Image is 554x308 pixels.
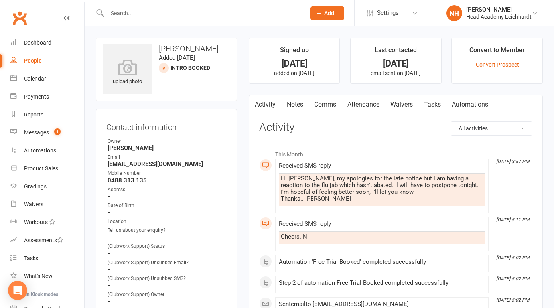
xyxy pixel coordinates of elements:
[24,219,48,225] div: Workouts
[281,175,483,202] div: Hi [PERSON_NAME], my apologies for the late notice but l am having a reaction to the flu jab whic...
[309,95,342,114] a: Comms
[281,233,483,240] div: Cheers. N
[377,4,399,22] span: Settings
[496,297,529,303] i: [DATE] 5:02 PM
[24,111,43,118] div: Reports
[10,52,84,70] a: People
[496,159,529,164] i: [DATE] 3:57 PM
[256,70,333,76] p: added on [DATE]
[108,243,226,250] div: (Clubworx Support) Status
[10,267,84,285] a: What's New
[259,146,532,159] li: This Month
[10,124,84,142] a: Messages 1
[108,177,226,184] strong: 0488 313 135
[279,300,409,308] span: Sent email to [EMAIL_ADDRESS][DOMAIN_NAME]
[496,255,529,261] i: [DATE] 5:02 PM
[159,54,195,61] time: Added [DATE]
[108,298,226,305] strong: -
[249,95,281,114] a: Activity
[108,218,226,225] div: Location
[24,237,63,243] div: Assessments
[24,93,49,100] div: Payments
[24,57,42,64] div: People
[24,39,51,46] div: Dashboard
[170,65,210,71] span: Intro booked
[108,144,226,152] strong: [PERSON_NAME]
[10,70,84,88] a: Calendar
[108,250,226,257] strong: -
[103,59,152,86] div: upload photo
[10,249,84,267] a: Tasks
[496,217,529,223] i: [DATE] 5:11 PM
[279,259,485,265] div: Automation 'Free Trial Booked' completed successfully
[24,165,58,172] div: Product Sales
[108,138,226,145] div: Owner
[10,106,84,124] a: Reports
[24,75,46,82] div: Calendar
[358,59,434,68] div: [DATE]
[108,154,226,161] div: Email
[106,120,226,132] h3: Contact information
[310,6,344,20] button: Add
[54,128,61,135] span: 1
[279,221,485,227] div: Received SMS reply
[108,227,226,234] div: Tell us about your enquiry?
[342,95,385,114] a: Attendance
[259,121,532,134] h3: Activity
[108,193,226,200] strong: -
[10,213,84,231] a: Workouts
[108,160,226,168] strong: [EMAIL_ADDRESS][DOMAIN_NAME]
[108,202,226,209] div: Date of Birth
[10,88,84,106] a: Payments
[103,44,230,53] h3: [PERSON_NAME]
[108,259,226,267] div: (Clubworx Support) Unsubbed Email?
[476,61,519,68] a: Convert Prospect
[10,178,84,195] a: Gradings
[108,170,226,177] div: Mobile Number
[105,8,300,19] input: Search...
[8,281,27,300] div: Open Intercom Messenger
[10,231,84,249] a: Assessments
[466,6,532,13] div: [PERSON_NAME]
[418,95,446,114] a: Tasks
[385,95,418,114] a: Waivers
[108,266,226,273] strong: -
[24,201,43,207] div: Waivers
[108,275,226,282] div: (Clubworx Support) Unsubbed SMS?
[108,291,226,298] div: (Clubworx Support) Owner
[358,70,434,76] p: email sent on [DATE]
[108,186,226,193] div: Address
[324,10,334,16] span: Add
[10,195,84,213] a: Waivers
[446,95,494,114] a: Automations
[10,142,84,160] a: Automations
[10,8,30,28] a: Clubworx
[469,45,525,59] div: Convert to Member
[24,183,47,190] div: Gradings
[279,280,485,286] div: Step 2 of automation Free Trial Booked completed successfully
[10,34,84,52] a: Dashboard
[108,233,226,241] strong: -
[279,162,485,169] div: Received SMS reply
[466,13,532,20] div: Head Academy Leichhardt
[24,147,56,154] div: Automations
[256,59,333,68] div: [DATE]
[24,129,49,136] div: Messages
[10,160,84,178] a: Product Sales
[24,255,38,261] div: Tasks
[446,5,462,21] div: NH
[281,95,309,114] a: Notes
[108,209,226,216] strong: -
[280,45,309,59] div: Signed up
[496,276,529,282] i: [DATE] 5:02 PM
[375,45,417,59] div: Last contacted
[108,282,226,289] strong: -
[24,273,53,279] div: What's New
